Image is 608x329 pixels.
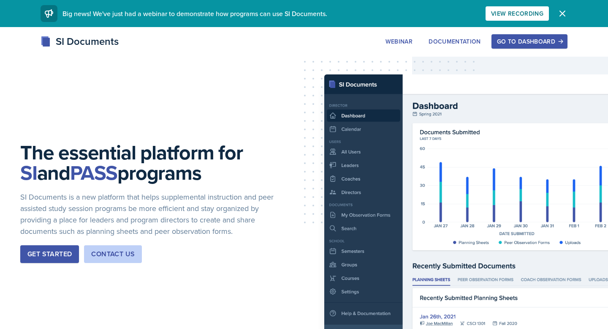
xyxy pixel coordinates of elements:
div: Contact Us [91,249,135,259]
div: Go to Dashboard [497,38,562,45]
div: Get Started [27,249,72,259]
button: Get Started [20,245,79,263]
button: Go to Dashboard [491,34,567,49]
div: SI Documents [41,34,119,49]
button: Contact Us [84,245,142,263]
button: Documentation [423,34,486,49]
div: Documentation [429,38,481,45]
button: Webinar [380,34,418,49]
div: View Recording [491,10,543,17]
div: Webinar [385,38,413,45]
button: View Recording [486,6,549,21]
span: Big news! We've just had a webinar to demonstrate how programs can use SI Documents. [62,9,327,18]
